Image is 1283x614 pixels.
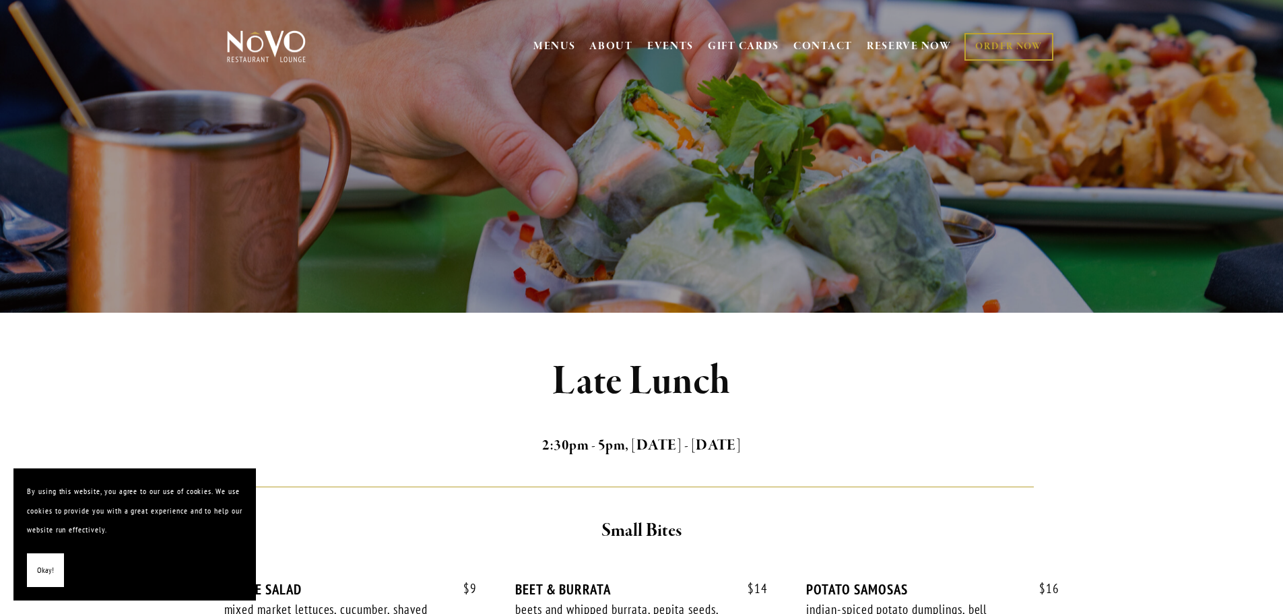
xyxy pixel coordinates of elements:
[27,482,242,540] p: By using this website, you agree to our use of cookies. We use cookies to provide you with a grea...
[589,40,633,53] a: ABOUT
[964,33,1053,61] a: ORDER NOW
[27,553,64,588] button: Okay!
[734,581,768,596] span: 14
[552,356,731,407] strong: Late Lunch
[867,34,952,59] a: RESERVE NOW
[37,561,54,580] span: Okay!
[708,34,779,59] a: GIFT CARDS
[463,580,470,596] span: $
[450,581,477,596] span: 9
[1026,581,1059,596] span: 16
[647,40,694,53] a: EVENTS
[806,581,1059,598] div: POTATO SAMOSAS
[542,436,742,455] strong: 2:30pm - 5pm, [DATE] - [DATE]
[224,30,308,63] img: Novo Restaurant &amp; Lounge
[515,581,768,598] div: BEET & BURRATA
[224,581,477,598] div: HOUSE SALAD
[793,34,853,59] a: CONTACT
[13,468,256,601] section: Cookie banner
[533,40,576,53] a: MENUS
[601,519,682,543] strong: Small Bites
[1039,580,1046,596] span: $
[748,580,754,596] span: $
